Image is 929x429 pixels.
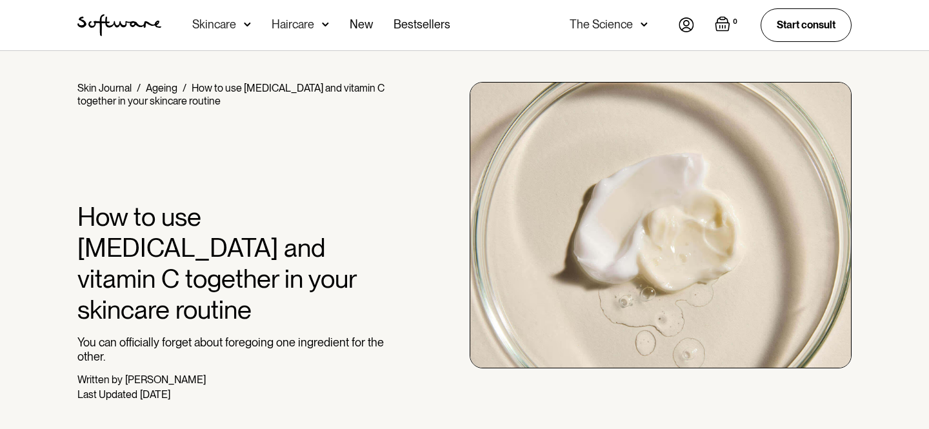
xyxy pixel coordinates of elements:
div: Skincare [192,18,236,31]
img: arrow down [244,18,251,31]
div: 0 [730,16,740,28]
div: How to use [MEDICAL_DATA] and vitamin C together in your skincare routine [77,82,385,107]
div: Last Updated [77,388,137,401]
div: [PERSON_NAME] [125,374,206,386]
div: The Science [570,18,633,31]
a: Open empty cart [715,16,740,34]
div: Written by [77,374,123,386]
img: arrow down [322,18,329,31]
div: / [137,82,141,94]
a: Skin Journal [77,82,132,94]
img: arrow down [641,18,648,31]
div: [DATE] [140,388,170,401]
p: You can officially forget about foregoing one ingredient for the other. [77,335,394,363]
a: Start consult [761,8,852,41]
a: home [77,14,161,36]
a: Ageing [146,82,177,94]
div: / [183,82,186,94]
h1: How to use [MEDICAL_DATA] and vitamin C together in your skincare routine [77,201,394,325]
div: Haircare [272,18,314,31]
img: Software Logo [77,14,161,36]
